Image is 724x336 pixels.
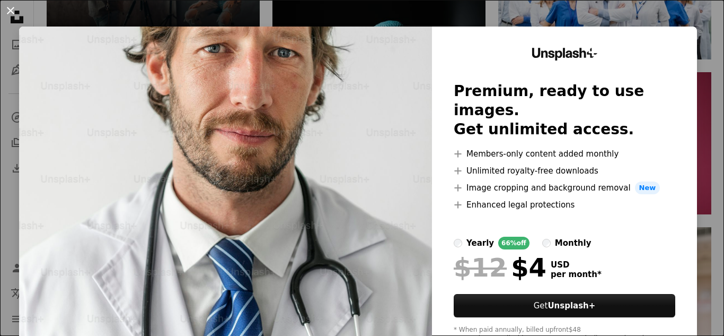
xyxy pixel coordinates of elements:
li: Members-only content added monthly [454,148,675,160]
span: $12 [454,254,507,281]
input: yearly66%off [454,239,462,247]
li: Unlimited royalty-free downloads [454,165,675,177]
div: 66% off [498,237,529,249]
strong: Unsplash+ [548,301,595,311]
input: monthly [542,239,551,247]
div: $4 [454,254,546,281]
li: Image cropping and background removal [454,182,675,194]
span: USD [551,260,602,270]
button: GetUnsplash+ [454,294,675,317]
span: per month * [551,270,602,279]
li: Enhanced legal protections [454,199,675,211]
h2: Premium, ready to use images. Get unlimited access. [454,82,675,139]
div: yearly [466,237,494,249]
div: monthly [555,237,591,249]
span: New [635,182,660,194]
